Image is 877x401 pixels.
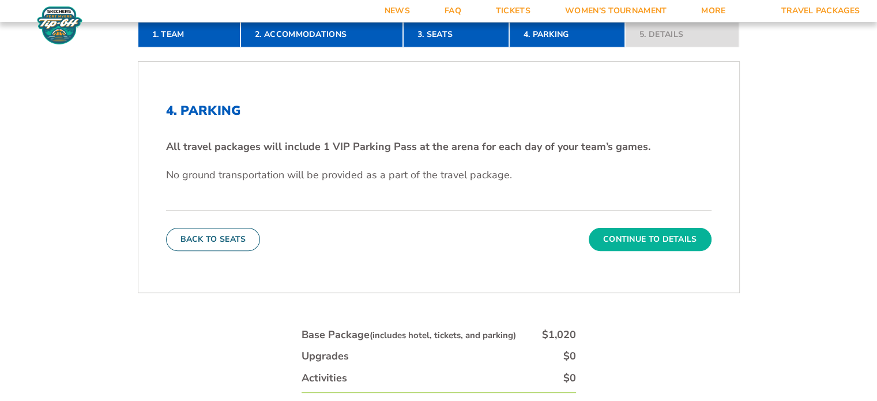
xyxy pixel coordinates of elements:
[589,228,712,251] button: Continue To Details
[563,349,576,363] div: $0
[370,329,516,341] small: (includes hotel, tickets, and parking)
[302,371,347,385] div: Activities
[166,168,712,182] p: No ground transportation will be provided as a part of the travel package.
[542,328,576,342] div: $1,020
[166,140,650,153] strong: All travel packages will include 1 VIP Parking Pass at the arena for each day of your team’s games.
[240,22,403,47] a: 2. Accommodations
[403,22,509,47] a: 3. Seats
[302,349,349,363] div: Upgrades
[166,228,261,251] button: Back To Seats
[138,22,241,47] a: 1. Team
[302,328,516,342] div: Base Package
[35,6,85,45] img: Fort Myers Tip-Off
[563,371,576,385] div: $0
[166,103,712,118] h2: 4. Parking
